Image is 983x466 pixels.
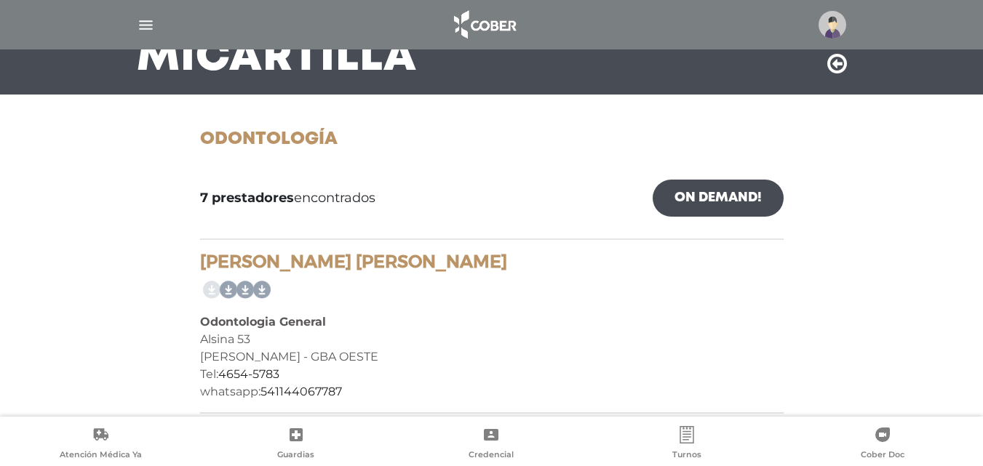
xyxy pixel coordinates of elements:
img: Cober_menu-lines-white.svg [137,16,155,34]
img: logo_cober_home-white.png [446,7,522,42]
span: encontrados [200,188,375,208]
a: Atención Médica Ya [3,426,199,463]
a: 541144067787 [260,385,342,398]
img: profile-placeholder.svg [819,11,846,39]
div: whatsapp: [200,383,784,401]
h4: [PERSON_NAME] [PERSON_NAME] [200,252,784,273]
b: Odontologia General [200,315,326,329]
span: Credencial [469,449,514,462]
a: Turnos [589,426,785,463]
a: Guardias [199,426,394,463]
b: 7 prestadores [200,190,294,206]
div: [PERSON_NAME] - GBA OESTE [200,348,784,366]
span: Turnos [672,449,701,462]
div: Alsina 53 [200,331,784,348]
a: 4654-5783 [218,367,279,381]
span: Guardias [277,449,314,462]
div: Tel: [200,366,784,383]
a: Credencial [394,426,589,463]
a: Cober Doc [784,426,980,463]
span: Cober Doc [861,449,904,462]
a: On Demand! [653,180,784,217]
h3: Mi Cartilla [137,39,417,77]
h1: Odontología [200,129,784,150]
span: Atención Médica Ya [60,449,142,462]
